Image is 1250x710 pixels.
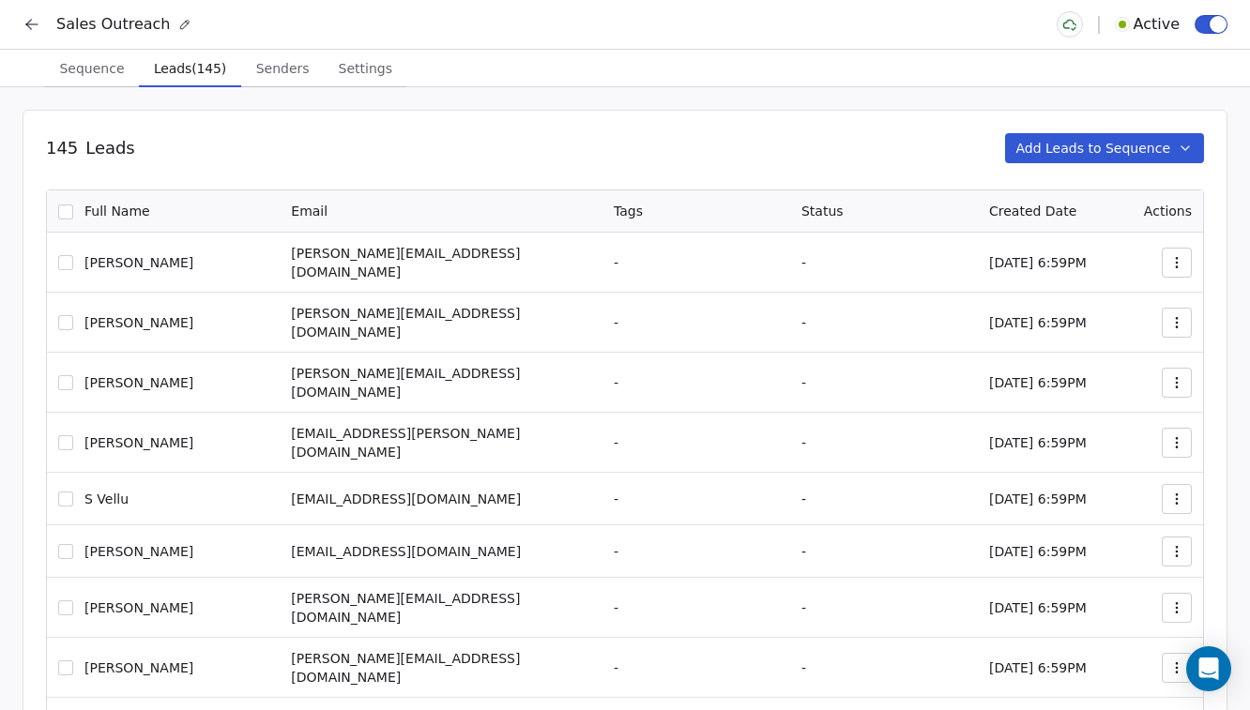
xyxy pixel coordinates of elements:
span: - [614,375,618,390]
span: [PERSON_NAME] [84,658,193,677]
span: [PERSON_NAME] [84,433,193,452]
span: [PERSON_NAME] [84,253,193,272]
span: Full Name [84,202,150,221]
span: [PERSON_NAME] [84,313,193,332]
span: - [614,491,618,506]
span: - [614,600,618,615]
span: [PERSON_NAME][EMAIL_ADDRESS][DOMAIN_NAME] [291,246,520,279]
span: [PERSON_NAME] [84,373,193,392]
span: - [801,255,806,270]
span: Created Date [989,204,1076,219]
span: [DATE] 6:59PM [989,660,1087,675]
span: Sales Outreach [56,13,171,36]
span: [PERSON_NAME][EMAIL_ADDRESS][DOMAIN_NAME] [291,366,520,400]
span: [DATE] 6:59PM [989,255,1087,270]
span: - [614,315,618,330]
span: - [801,544,806,559]
span: Settings [331,55,400,82]
span: - [801,315,806,330]
span: Leads [85,136,134,160]
span: [PERSON_NAME][EMAIL_ADDRESS][DOMAIN_NAME] [291,306,520,340]
span: [EMAIL_ADDRESS][PERSON_NAME][DOMAIN_NAME] [291,426,520,460]
span: - [614,544,618,559]
span: - [614,435,618,450]
span: - [801,491,806,506]
span: - [801,600,806,615]
span: [DATE] 6:59PM [989,435,1087,450]
span: [DATE] 6:59PM [989,600,1087,615]
span: - [801,660,806,675]
span: Sequence [52,55,131,82]
span: [PERSON_NAME] [84,542,193,561]
span: [DATE] 6:59PM [989,375,1087,390]
span: [DATE] 6:59PM [989,315,1087,330]
span: - [801,435,806,450]
span: - [801,375,806,390]
span: [PERSON_NAME][EMAIL_ADDRESS][DOMAIN_NAME] [291,651,520,685]
span: [EMAIL_ADDRESS][DOMAIN_NAME] [291,491,521,506]
span: S Vellu [84,490,129,508]
button: Add Leads to Sequence [1005,133,1205,163]
span: [PERSON_NAME][EMAIL_ADDRESS][DOMAIN_NAME] [291,591,520,625]
span: Actions [1144,204,1192,219]
span: Senders [249,55,317,82]
div: Open Intercom Messenger [1186,646,1231,691]
span: [DATE] 6:59PM [989,544,1087,559]
span: - [614,660,618,675]
span: 145 [46,136,78,160]
span: [DATE] 6:59PM [989,491,1087,506]
span: Leads (145) [146,55,234,82]
span: Status [801,204,844,219]
span: Tags [614,204,643,219]
span: - [614,255,618,270]
span: Active [1134,13,1181,36]
span: [PERSON_NAME] [84,598,193,617]
span: Email [291,204,328,219]
span: [EMAIL_ADDRESS][DOMAIN_NAME] [291,544,521,559]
